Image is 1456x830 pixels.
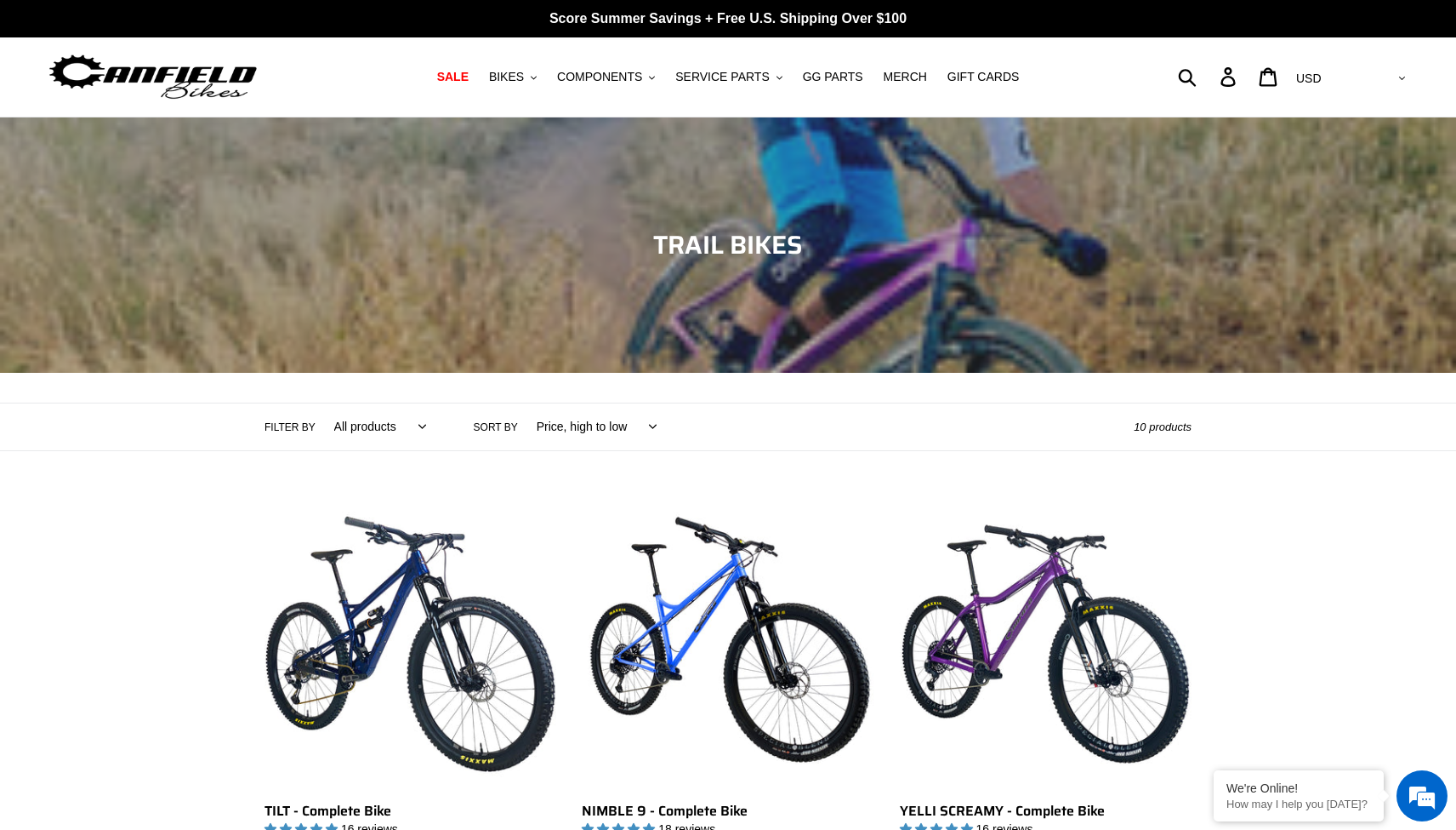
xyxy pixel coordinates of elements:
[549,66,663,89] button: COMPONENTS
[429,66,477,89] a: SALE
[437,70,469,84] span: SALE
[875,66,936,89] a: MERCH
[264,420,316,435] label: Filter by
[794,66,872,89] a: GG PARTS
[803,70,863,84] span: GG PARTS
[489,70,524,84] span: BIKES
[653,225,803,265] span: TRAIL BIKES
[474,420,518,435] label: Sort by
[675,70,769,84] span: SERVICE PARTS
[47,50,259,104] img: Canfield Bikes
[481,66,545,89] button: BIKES
[557,70,642,84] span: COMPONENTS
[667,66,790,89] button: SERVICE PARTS
[947,70,1020,84] span: GIFT CARDS
[1187,58,1231,95] input: Search
[1134,421,1192,433] span: 10 products
[1226,781,1371,795] div: We're Online!
[884,70,927,84] span: MERCH
[939,66,1028,89] a: GIFT CARDS
[1226,798,1371,810] p: How may I help you today?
